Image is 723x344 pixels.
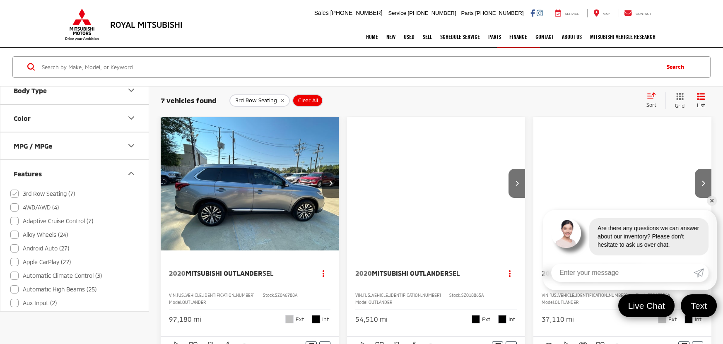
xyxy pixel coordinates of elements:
span: dropdown dots [509,270,510,277]
span: SEL [263,269,274,277]
label: Automatic High Beams (25) [10,283,96,296]
span: [US_VEHICLE_IDENTIFICATION_NUMBER] [177,293,255,298]
a: 2022Mitsubishi OutlanderSE [542,269,680,278]
a: Used [400,26,419,47]
span: Int. [322,315,330,323]
span: Map [603,12,610,16]
span: Stock: [449,293,461,298]
span: Stock: [263,293,275,298]
a: Mitsubishi Vehicle Research [586,26,660,47]
button: Actions [316,266,330,281]
img: 2020 Mitsubishi Outlander SEL [160,117,340,251]
button: Next image [322,169,339,198]
label: 4WD/AWD (4) [10,201,59,214]
button: List View [691,92,711,109]
a: About Us [558,26,586,47]
button: remove 3rd%20Row%20Seating [229,94,290,107]
div: Features [14,170,42,178]
input: Enter your message [551,264,694,282]
span: Model: [542,300,555,305]
span: SZ047224A [648,293,670,298]
div: Color [126,113,136,123]
button: Actions [502,266,517,281]
span: VIN: [169,293,177,298]
span: 2020 [169,269,186,277]
span: Ext. [668,315,678,323]
span: 7 vehicles found [161,96,217,104]
span: Black [472,315,480,323]
a: Schedule Service: Opens in a new tab [436,26,484,47]
label: Adaptive Cruise Control (7) [10,214,93,228]
div: 37,110 mi [542,315,574,324]
label: Android Auto (27) [10,242,69,255]
button: Body TypeBody Type [0,77,149,104]
span: Contact [636,12,651,16]
span: Text [687,300,711,311]
span: Service [388,10,406,16]
span: 2020 [355,269,372,277]
div: 2020 Mitsubishi Outlander SEL 0 [160,117,340,250]
span: List [697,102,705,109]
span: [US_VEHICLE_IDENTIFICATION_NUMBER] [363,293,441,298]
img: Mitsubishi [63,8,101,41]
a: 2020Mitsubishi OutlanderSEL [169,269,308,278]
span: Model: [355,300,369,305]
a: Finance [505,26,531,47]
a: Contact [618,9,658,17]
div: Body Type [14,87,47,94]
a: New [382,26,400,47]
a: 2020Mitsubishi OutlanderSEL [355,269,494,278]
a: Parts: Opens in a new tab [484,26,505,47]
span: 3rd Row Seating [235,97,277,104]
span: SZ018865A [461,293,484,298]
span: Model: [169,300,182,305]
button: MPG / MPGeMPG / MPGe [0,132,149,159]
button: Select sort value [642,92,665,109]
a: Home [362,26,382,47]
a: Instagram: Click to visit our Instagram page [537,10,543,16]
span: Parts [461,10,473,16]
div: Body Type [126,85,136,95]
button: Clear All [292,94,323,107]
button: Search [658,57,696,77]
button: ColorColor [0,105,149,132]
a: Sell [419,26,436,47]
div: Color [14,114,31,122]
div: 54,510 mi [355,315,388,324]
div: 97,180 mi [169,315,201,324]
span: Mitsubishi Outlander [372,269,449,277]
label: 3rd Row Seating (7) [10,187,75,201]
span: VIN: [355,293,363,298]
span: VIN: [542,293,549,298]
a: Text [681,294,717,317]
h3: Royal Mitsubishi [110,20,183,29]
span: Mitsubishi Outlander [186,269,263,277]
label: Aux Input (2) [10,296,57,310]
span: OUTLANDER [369,300,392,305]
div: MPG / MPGe [14,142,52,150]
label: Alloy Wheels (24) [10,228,68,242]
span: Alloy Silver Metallic [658,315,666,323]
label: Apple CarPlay (27) [10,255,71,269]
span: dropdown dots [322,270,324,277]
span: Black [684,315,693,323]
span: SEL [449,269,460,277]
label: Automatic Climate Control (3) [10,269,102,283]
a: Live Chat [618,294,675,317]
span: Ext. [296,315,306,323]
span: [PHONE_NUMBER] [330,10,383,16]
span: Black [312,315,320,323]
span: Sort [646,102,656,108]
span: OUTLANDER [555,300,578,305]
span: Silver [285,315,294,323]
a: Map [587,9,616,17]
a: Service [549,9,586,17]
span: Sales [314,10,329,16]
a: Submit [694,264,709,282]
span: SZ046788A [275,293,297,298]
span: 2022 [542,269,558,277]
span: Grid [675,102,684,109]
span: [PHONE_NUMBER] [475,10,523,16]
label: Blind Spot Monitor (25) [10,310,84,324]
span: Int. [509,315,517,323]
